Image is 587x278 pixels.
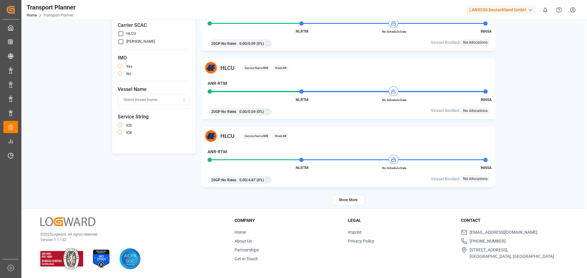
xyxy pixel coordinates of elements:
span: Vessel Name [118,86,190,93]
img: Logward Logo [40,217,95,226]
span: [EMAIL_ADDRESS][DOMAIN_NAME] [470,229,537,236]
a: About Us [234,239,252,244]
h3: Contact [461,217,567,224]
label: IOX [126,131,132,135]
button: Help Center [552,3,566,17]
span: No Rates [221,177,236,183]
span: [STREET_ADDRESS], [GEOGRAPHIC_DATA], [GEOGRAPHIC_DATA] [470,247,554,260]
span: INNSA [481,29,492,34]
span: NLRTM [296,29,308,34]
a: Get in Touch [234,256,258,261]
span: Week: [275,66,286,70]
b: IOS [263,66,268,70]
span: INNSA [481,98,492,102]
span: HLCU [220,132,234,140]
span: 20GP : [211,41,221,46]
span: Vessel Booked: [431,176,461,182]
span: No Allocations [463,176,488,182]
label: yes [126,65,132,68]
h4: ANR-RTM [208,80,227,87]
span: HLCU [220,64,234,72]
button: LANXESS Deutschland GmbH [467,4,538,16]
label: IOS [126,124,132,127]
span: No Schedule Data [377,29,411,34]
button: show 0 new notifications [538,3,552,17]
span: [PHONE_NUMBER] [470,238,506,244]
b: 44 [283,134,286,138]
p: Version 1.1.132 [40,237,219,243]
a: Partnerships [234,247,259,252]
a: Imprint [348,230,362,235]
span: 0.00 / 0.04 [239,109,256,114]
span: 0.00 / 0.09 [239,41,256,46]
span: Service Name: [245,66,268,70]
img: AICPA SOC [119,248,141,269]
span: No Rates [221,41,236,46]
span: (0%) [257,109,264,114]
span: Vessel Booked: [431,107,461,114]
span: INNSA [481,166,492,170]
span: Service Name: [245,134,268,138]
span: IMO [118,54,190,62]
a: Privacy Policy [348,239,374,244]
span: NLRTM [296,98,308,102]
h3: Company [234,217,340,224]
div: Transport Planner [27,3,76,12]
span: No Allocations [463,108,488,114]
span: Service String [118,113,190,121]
h3: Legal [348,217,454,224]
span: Select Vessel Name... [124,97,160,103]
p: © 2025 Logward. All rights reserved. [40,232,219,237]
span: Carrier SCAC [118,22,190,29]
b: 44 [283,66,286,70]
h4: ANR-RTM [208,149,227,155]
span: 20GP : [211,109,221,114]
img: Carrier [205,130,217,143]
img: ISO 27001 Certification [90,248,112,269]
label: no [126,72,131,76]
span: No Schedule Data [377,98,411,102]
span: (0%) [257,177,264,183]
a: Home [27,13,37,17]
span: Vessel Booked: [431,39,461,46]
label: HLCU [126,32,136,35]
a: Home [234,230,246,235]
img: ISO 9001 & ISO 14001 Certification [40,248,83,269]
span: 20GP : [211,177,221,183]
span: (0%) [257,41,264,46]
span: No Allocations [463,40,488,45]
span: Week: [275,134,286,138]
b: IOS [263,134,268,138]
span: No Rates [221,109,236,114]
label: [PERSON_NAME] [126,40,155,43]
div: LANXESS Deutschland GmbH [467,5,536,14]
span: 0.00 / 4.87 [239,177,256,183]
span: No Schedule Data [377,166,411,170]
span: NLRTM [296,166,308,170]
button: Show More [332,195,364,205]
img: Carrier [205,61,217,74]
